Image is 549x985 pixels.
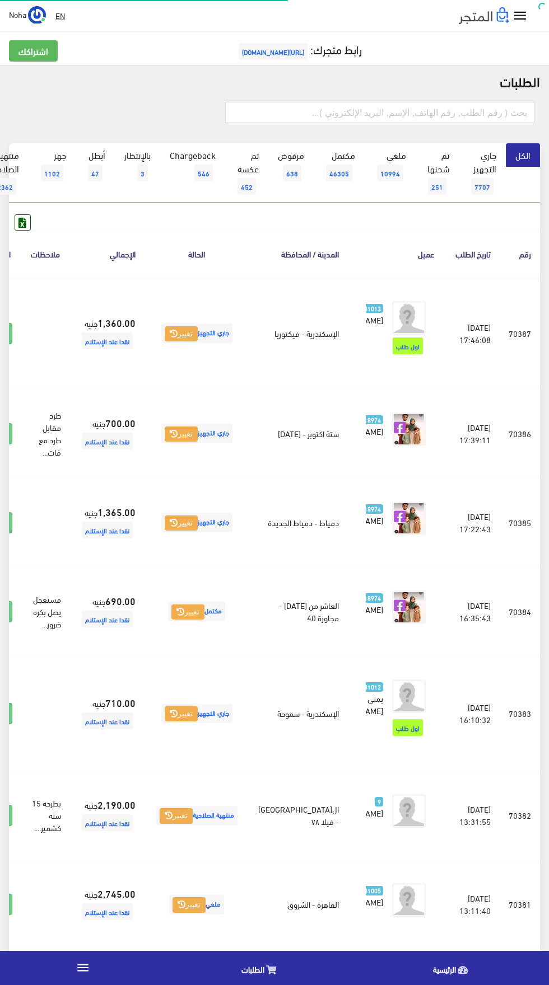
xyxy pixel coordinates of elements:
span: نقدا عند الإستلام [82,611,133,627]
button: تغيير [165,515,198,531]
span: الرئيسية [433,962,456,976]
strong: 2,190.00 [97,797,136,812]
button: تغيير [165,426,198,442]
th: ملاحظات [21,231,70,277]
td: الإسكندرية - فيكتوريا [249,278,348,390]
td: 70381 [500,860,540,949]
span: اول طلب [393,337,423,354]
span: 452 [238,178,256,195]
button: تغيير [165,326,198,342]
span: 31013 [361,304,383,313]
span: 1102 [41,165,63,181]
span: مكتمل [168,602,225,621]
td: 70383 [500,656,540,771]
button: تغيير [165,706,198,722]
a: 31005 [PERSON_NAME] [366,883,383,908]
td: مستعجل يصل بكره ضرور... [21,567,70,656]
span: 10994 [377,165,403,181]
td: [DATE] 17:22:43 [444,478,500,567]
a: تم شحنها251 [416,143,459,203]
span: نقدا عند الإستلام [82,522,133,538]
i:  [512,8,528,24]
th: الحالة [145,231,249,277]
img: avatar.png [392,794,426,828]
img: ... [28,6,46,24]
a: 9 [PERSON_NAME] [366,794,383,819]
button: تغيير [160,808,193,824]
a: ... Noha [9,6,46,24]
button: تغيير [173,897,206,913]
span: 3 [137,165,148,181]
strong: 2,745.00 [97,886,136,900]
td: بطرحه 15 سنه كشمير.... [21,771,70,860]
span: جاري التجهيز [161,424,232,443]
td: ستة اكتوبر - [DATE] [249,389,348,478]
span: [URL][DOMAIN_NAME] [239,43,308,60]
td: القاهرة - الشروق [249,860,348,949]
td: جنيه [70,656,145,771]
td: جنيه [70,771,145,860]
span: 7707 [471,178,494,195]
td: الإسكندرية - سموحة [249,656,348,771]
span: 18974 [361,593,383,603]
td: [DATE] 16:10:32 [444,656,500,771]
td: 70384 [500,567,540,656]
span: نقدا عند الإستلام [82,712,133,729]
span: جاري التجهيز [161,704,232,724]
i:  [76,960,90,975]
a: جهز1102 [29,143,76,189]
td: 70385 [500,478,540,567]
td: العاشر من [DATE] - مجاورة 40 [249,567,348,656]
span: اول طلب [393,719,423,736]
a: تم عكسه452 [225,143,268,203]
img: avatar.png [392,301,426,335]
span: 251 [428,178,446,195]
span: 31005 [361,886,383,895]
span: Noha [9,7,26,21]
td: [DATE] 17:46:08 [444,278,500,390]
td: جنيه [70,389,145,478]
td: 70382 [500,771,540,860]
strong: 700.00 [105,415,136,430]
th: رقم [500,231,540,277]
a: جاري التجهيز7707 [459,143,506,203]
td: دمياط - دمياط الجديدة [249,478,348,567]
span: الطلبات [241,962,264,976]
a: 31012 يمنى [PERSON_NAME] [366,679,383,716]
a: 18974 [PERSON_NAME] [366,412,383,437]
a: أبطل47 [76,143,115,189]
a: مرفوض638 [268,143,314,189]
a: مكتمل46305 [314,143,365,189]
span: ملغي [169,895,224,914]
span: 546 [194,165,213,181]
span: 31012 [361,682,383,692]
img: . [459,7,509,24]
td: جنيه [70,278,145,390]
img: picture [392,412,426,446]
span: 46305 [326,165,352,181]
img: picture [392,590,426,624]
img: avatar.png [392,679,426,713]
span: 18974 [361,504,383,514]
td: [DATE] 13:11:40 [444,860,500,949]
span: جاري التجهيز [161,323,232,343]
td: طرد مقابل طرد.مع فات... [21,389,70,478]
strong: 1,360.00 [97,315,136,330]
th: المدينة / المحافظة [249,231,348,277]
td: جنيه [70,478,145,567]
span: نقدا عند الإستلام [82,814,133,831]
th: اﻹجمالي [70,231,145,277]
span: نقدا عند الإستلام [82,433,133,449]
button: تغيير [171,604,204,620]
td: [DATE] 16:35:43 [444,567,500,656]
td: 70387 [500,278,540,390]
a: 18974 [PERSON_NAME] [366,590,383,615]
th: تاريخ الطلب [444,231,500,277]
span: نقدا عند الإستلام [82,332,133,349]
span: جاري التجهيز [161,513,232,532]
span: منتهية الصلاحية [156,806,238,825]
th: عميل [348,231,444,277]
h2: الطلبات [9,74,540,88]
span: نقدا عند الإستلام [82,903,133,920]
strong: 1,365.00 [97,504,136,519]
